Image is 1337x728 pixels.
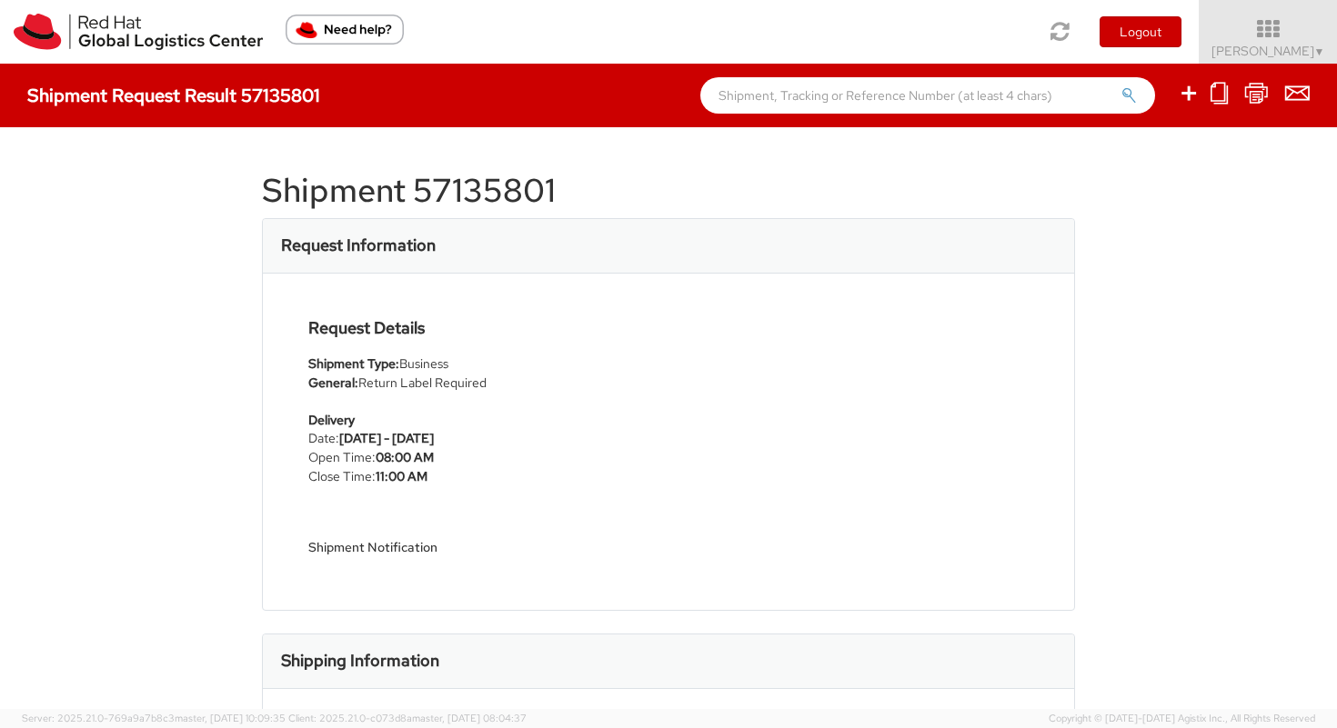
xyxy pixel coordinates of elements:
[308,412,355,428] strong: Delivery
[308,467,491,486] li: Close Time:
[22,712,286,724] span: Server: 2025.21.0-769a9a7b8c3
[339,430,381,446] strong: [DATE]
[27,85,320,105] h4: Shipment Request Result 57135801
[308,448,491,467] li: Open Time:
[308,374,358,391] strong: General:
[175,712,286,724] span: master, [DATE] 10:09:35
[14,14,263,50] img: rh-logistics-00dfa346123c4ec078e1.svg
[288,712,527,724] span: Client: 2025.21.0-c073d8a
[1211,43,1325,59] span: [PERSON_NAME]
[308,429,491,448] li: Date:
[1314,45,1325,59] span: ▼
[281,236,436,254] h3: Request Information
[700,77,1155,114] input: Shipment, Tracking or Reference Number (at least 4 chars)
[1100,16,1181,47] button: Logout
[262,173,1075,209] h1: Shipment 57135801
[308,319,779,337] h4: Request Details
[376,468,427,484] strong: 11:00 AM
[286,15,404,45] button: Need help?
[308,541,779,554] h5: Shipment Notification
[412,712,527,724] span: master, [DATE] 08:04:37
[376,449,434,465] strong: 08:00 AM
[1049,712,1315,726] span: Copyright © [DATE]-[DATE] Agistix Inc., All Rights Reserved
[281,652,439,670] h3: Shipping Information
[308,355,399,372] strong: Shipment Type:
[308,374,779,393] li: Return Label Required
[384,430,434,446] strong: - [DATE]
[308,354,779,374] li: Business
